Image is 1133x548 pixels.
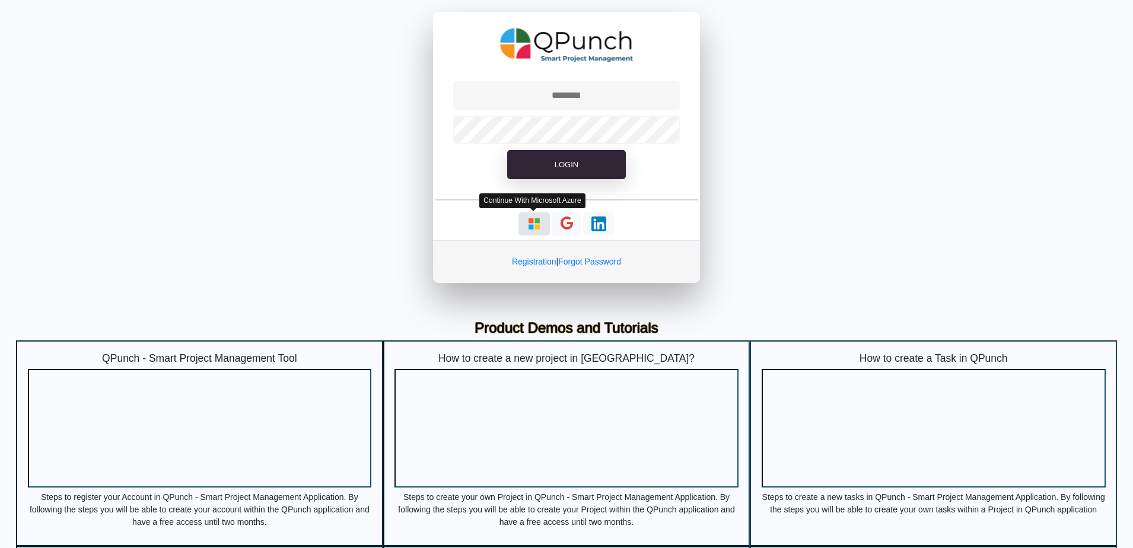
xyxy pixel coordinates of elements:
button: Login [507,150,626,180]
h5: How to create a Task in QPunch [762,352,1106,365]
p: Steps to register your Account in QPunch - Smart Project Management Application. By following the... [28,491,372,527]
button: Continue With LinkedIn [583,212,615,235]
img: Loading... [527,216,542,231]
h5: QPunch - Smart Project Management Tool [28,352,372,365]
h5: How to create a new project in [GEOGRAPHIC_DATA]? [394,352,739,365]
a: Forgot Password [558,257,621,266]
span: Login [555,160,578,169]
a: Registration [512,257,556,266]
div: Continue With Microsoft Azure [479,193,585,208]
div: | [433,240,700,283]
p: Steps to create a new tasks in QPunch - Smart Project Management Application. By following the st... [762,491,1106,527]
p: Steps to create your own Project in QPunch - Smart Project Management Application. By following t... [394,491,739,527]
h3: Product Demos and Tutorials [25,320,1108,337]
button: Continue With Google [552,212,581,236]
img: Loading... [591,216,606,231]
img: QPunch [500,24,634,66]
